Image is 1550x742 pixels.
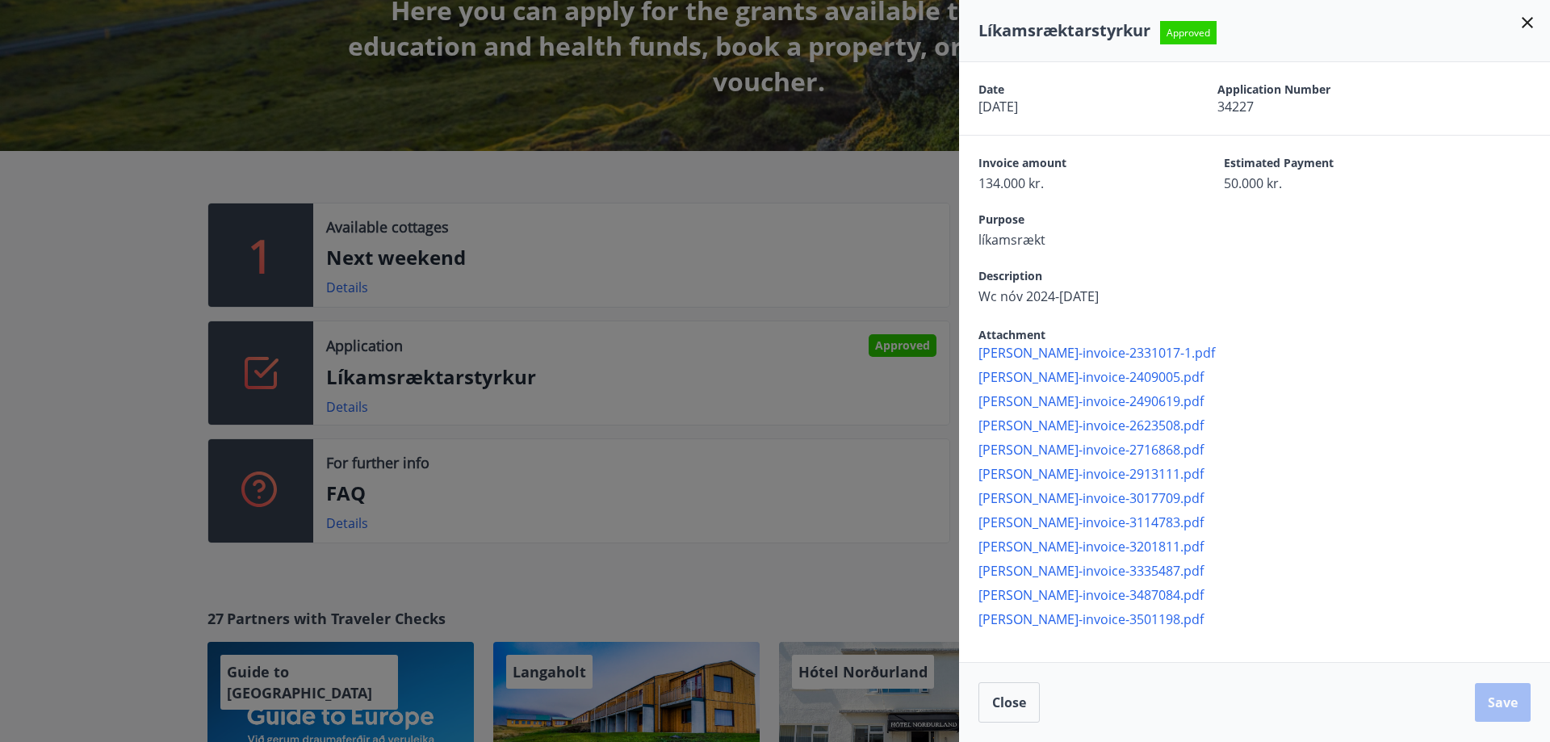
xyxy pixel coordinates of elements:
[1160,21,1217,44] span: Approved
[978,327,1045,342] span: Attachment
[978,368,1550,386] span: [PERSON_NAME]-invoice-2409005.pdf
[978,682,1040,723] button: Close
[978,82,1161,98] span: Date
[978,344,1550,362] span: [PERSON_NAME]-invoice-2331017-1.pdf
[978,538,1550,555] span: [PERSON_NAME]-invoice-3201811.pdf
[978,562,1550,580] span: [PERSON_NAME]-invoice-3335487.pdf
[978,417,1550,434] span: [PERSON_NAME]-invoice-2623508.pdf
[992,694,1026,711] span: Close
[978,586,1550,604] span: [PERSON_NAME]-invoice-3487084.pdf
[978,98,1161,115] span: [DATE]
[978,174,1167,192] span: 134.000 kr.
[978,212,1167,231] span: Purpose
[978,441,1550,459] span: [PERSON_NAME]-invoice-2716868.pdf
[978,231,1167,249] span: líkamsrækt
[1224,155,1413,174] span: Estimated Payment
[978,155,1167,174] span: Invoice amount
[978,392,1550,410] span: [PERSON_NAME]-invoice-2490619.pdf
[1217,82,1400,98] span: Application Number
[978,287,1167,305] span: Wc nóv 2024-[DATE]
[978,465,1550,483] span: [PERSON_NAME]-invoice-2913111.pdf
[1224,174,1413,192] span: 50.000 kr.
[1217,98,1400,115] span: 34227
[978,610,1550,628] span: [PERSON_NAME]-invoice-3501198.pdf
[978,19,1150,41] span: Líkamsræktarstyrkur
[978,489,1550,507] span: [PERSON_NAME]-invoice-3017709.pdf
[978,514,1550,531] span: [PERSON_NAME]-invoice-3114783.pdf
[978,268,1167,287] span: Description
